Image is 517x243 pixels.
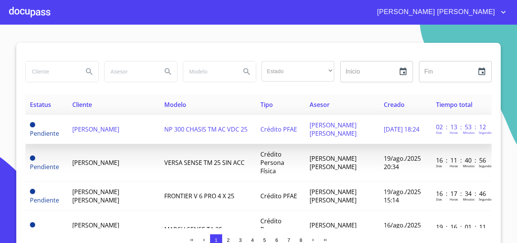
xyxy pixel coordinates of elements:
[436,130,442,135] p: Dias
[371,6,508,18] button: account of current user
[30,122,35,127] span: Pendiente
[463,130,475,135] p: Minutos
[450,197,458,201] p: Horas
[384,221,421,238] span: 16/ago./2025 16:16
[104,61,156,82] input: search
[479,130,493,135] p: Segundos
[479,197,493,201] p: Segundos
[260,150,284,175] span: Crédito Persona Física
[72,221,119,238] span: [PERSON_NAME] [PERSON_NAME]
[30,222,35,227] span: Pendiente
[164,158,244,167] span: VERSA SENSE TM 25 SIN ACC
[72,158,119,167] span: [PERSON_NAME]
[299,237,302,243] span: 8
[436,197,442,201] p: Dias
[72,100,92,109] span: Cliente
[164,125,248,133] span: NP 300 CHASIS TM AC VDC 25
[436,164,442,168] p: Dias
[310,121,357,138] span: [PERSON_NAME] [PERSON_NAME]
[164,100,186,109] span: Modelo
[238,63,256,81] button: Search
[215,237,217,243] span: 1
[80,63,98,81] button: Search
[159,63,177,81] button: Search
[183,61,235,82] input: search
[164,192,234,200] span: FRONTIER V 6 PRO 4 X 25
[30,100,51,109] span: Estatus
[436,100,472,109] span: Tiempo total
[463,197,475,201] p: Minutos
[310,221,357,238] span: [PERSON_NAME] [PERSON_NAME]
[384,188,421,204] span: 19/ago./2025 15:14
[260,100,273,109] span: Tipo
[260,192,297,200] span: Crédito PFAE
[436,156,487,165] p: 16 : 11 : 40 : 56
[30,155,35,161] span: Pendiente
[436,223,487,231] p: 19 : 16 : 01 : 11
[436,190,487,198] p: 16 : 17 : 34 : 46
[287,237,290,243] span: 7
[260,125,297,133] span: Crédito PFAE
[463,164,475,168] p: Minutos
[310,154,357,171] span: [PERSON_NAME] [PERSON_NAME]
[310,100,330,109] span: Asesor
[30,196,59,204] span: Pendiente
[371,6,499,18] span: [PERSON_NAME] [PERSON_NAME]
[251,237,254,243] span: 4
[479,164,493,168] p: Segundos
[310,188,357,204] span: [PERSON_NAME] [PERSON_NAME]
[227,237,229,243] span: 2
[384,100,405,109] span: Creado
[239,237,241,243] span: 3
[26,61,77,82] input: search
[263,237,266,243] span: 5
[450,164,458,168] p: Horas
[384,154,421,171] span: 19/ago./2025 20:34
[164,225,222,234] span: MARCH SENSE TA 25
[72,125,119,133] span: [PERSON_NAME]
[30,163,59,171] span: Pendiente
[260,217,284,242] span: Crédito Persona Física
[275,237,278,243] span: 6
[30,189,35,194] span: Pendiente
[30,129,59,138] span: Pendiente
[262,61,334,82] div: ​
[450,130,458,135] p: Horas
[436,123,487,131] p: 02 : 13 : 53 : 12
[384,125,419,133] span: [DATE] 18:24
[72,188,119,204] span: [PERSON_NAME] [PERSON_NAME]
